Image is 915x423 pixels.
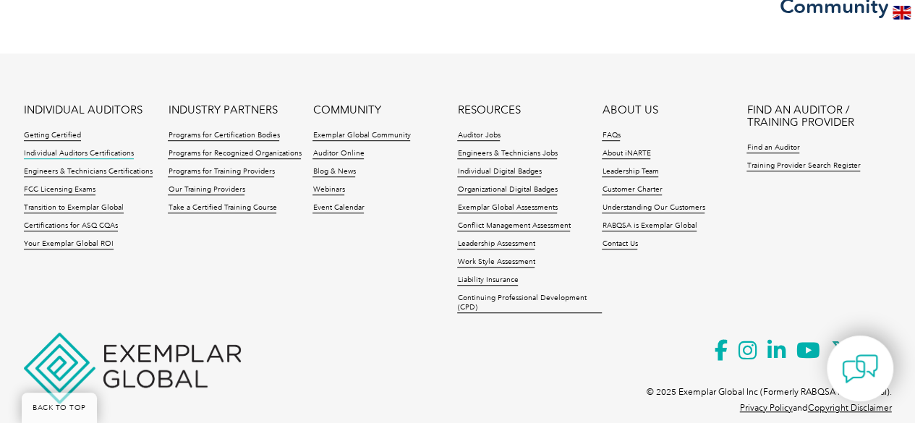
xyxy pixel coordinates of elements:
a: Auditor Jobs [457,131,500,141]
a: Our Training Providers [168,185,244,195]
a: FCC Licensing Exams [24,185,95,195]
p: © 2025 Exemplar Global Inc (Formerly RABQSA International). [647,384,892,400]
a: FIND AN AUDITOR / TRAINING PROVIDER [746,104,891,129]
img: en [893,6,911,20]
a: Getting Certified [24,131,81,141]
a: BACK TO TOP [22,393,97,423]
a: Programs for Training Providers [168,167,274,177]
a: Continuing Professional Development (CPD) [457,294,602,313]
a: Exemplar Global Assessments [457,203,557,213]
a: Work Style Assessment [457,257,535,268]
a: COMMUNITY [312,104,380,116]
a: RABQSA is Exemplar Global [602,221,697,231]
a: INDIVIDUAL AUDITORS [24,104,142,116]
a: Leadership Team [602,167,658,177]
a: Conflict Management Assessment [457,221,570,231]
a: Find an Auditor [746,143,799,153]
a: Your Exemplar Global ROI [24,239,114,249]
a: Exemplar Global Community [312,131,410,141]
p: and [740,400,892,416]
a: Privacy Policy [740,403,793,413]
a: Organizational Digital Badges [457,185,557,195]
a: Event Calendar [312,203,364,213]
a: Programs for Recognized Organizations [168,149,301,159]
a: Auditor Online [312,149,364,159]
a: Take a Certified Training Course [168,203,276,213]
a: Certifications for ASQ CQAs [24,221,118,231]
a: About iNARTE [602,149,650,159]
a: Programs for Certification Bodies [168,131,279,141]
a: RESOURCES [457,104,520,116]
a: Understanding Our Customers [602,203,705,213]
a: Training Provider Search Register [746,161,860,171]
a: Engineers & Technicians Certifications [24,167,153,177]
a: FAQs [602,131,620,141]
a: Transition to Exemplar Global [24,203,124,213]
a: Leadership Assessment [457,239,535,249]
a: Blog & News [312,167,355,177]
a: Engineers & Technicians Jobs [457,149,557,159]
img: contact-chat.png [842,351,878,387]
a: Webinars [312,185,344,195]
img: Exemplar Global [24,333,241,403]
a: ABOUT US [602,104,657,116]
a: Individual Auditors Certifications [24,149,134,159]
a: Customer Charter [602,185,662,195]
a: Copyright Disclaimer [808,403,892,413]
a: Individual Digital Badges [457,167,541,177]
a: INDUSTRY PARTNERS [168,104,277,116]
a: Liability Insurance [457,275,518,286]
a: Contact Us [602,239,637,249]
